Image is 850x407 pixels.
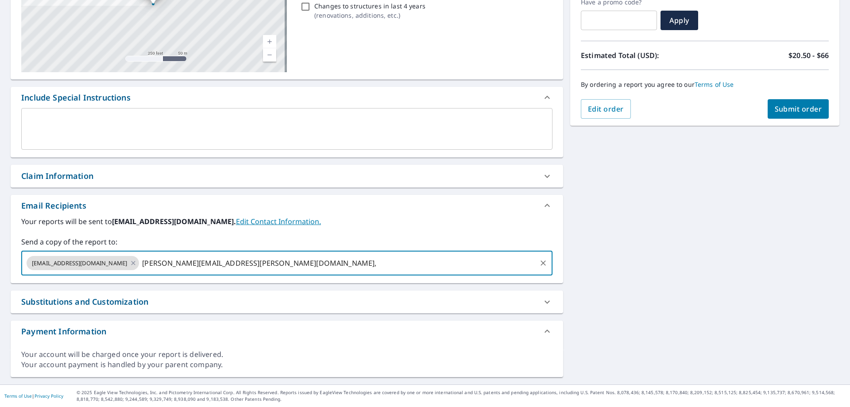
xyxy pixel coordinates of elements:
button: Edit order [581,99,631,119]
p: Changes to structures in last 4 years [314,1,425,11]
div: Include Special Instructions [11,87,563,108]
div: Claim Information [11,165,563,187]
a: Privacy Policy [35,393,63,399]
div: Include Special Instructions [21,92,131,104]
a: Current Level 17, Zoom In [263,35,276,48]
p: ( renovations, additions, etc. ) [314,11,425,20]
a: Terms of Use [4,393,32,399]
div: Payment Information [21,326,106,337]
div: Email Recipients [21,200,86,212]
label: Send a copy of the report to: [21,236,552,247]
span: Apply [668,16,691,25]
div: Substitutions and Customization [11,291,563,313]
div: [EMAIL_ADDRESS][DOMAIN_NAME] [27,256,139,270]
b: [EMAIL_ADDRESS][DOMAIN_NAME]. [112,217,236,226]
p: By ordering a report you agree to our [581,81,829,89]
span: [EMAIL_ADDRESS][DOMAIN_NAME] [27,259,132,267]
p: Estimated Total (USD): [581,50,705,61]
p: | [4,393,63,399]
span: Submit order [775,104,822,114]
p: © 2025 Eagle View Technologies, Inc. and Pictometry International Corp. All Rights Reserved. Repo... [77,389,846,403]
button: Apply [661,11,698,30]
button: Clear [537,257,549,269]
div: Claim Information [21,170,93,182]
p: $20.50 - $66 [788,50,829,61]
a: Terms of Use [695,80,734,89]
button: Submit order [768,99,829,119]
div: Substitutions and Customization [21,296,148,308]
div: Payment Information [11,321,563,342]
a: EditContactInfo [236,217,321,226]
div: Your account will be charged once your report is delivered. [21,349,552,360]
span: Edit order [588,104,624,114]
label: Your reports will be sent to [21,216,552,227]
a: Current Level 17, Zoom Out [263,48,276,62]
div: Email Recipients [11,195,563,216]
div: Your account payment is handled by your parent company. [21,360,552,370]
